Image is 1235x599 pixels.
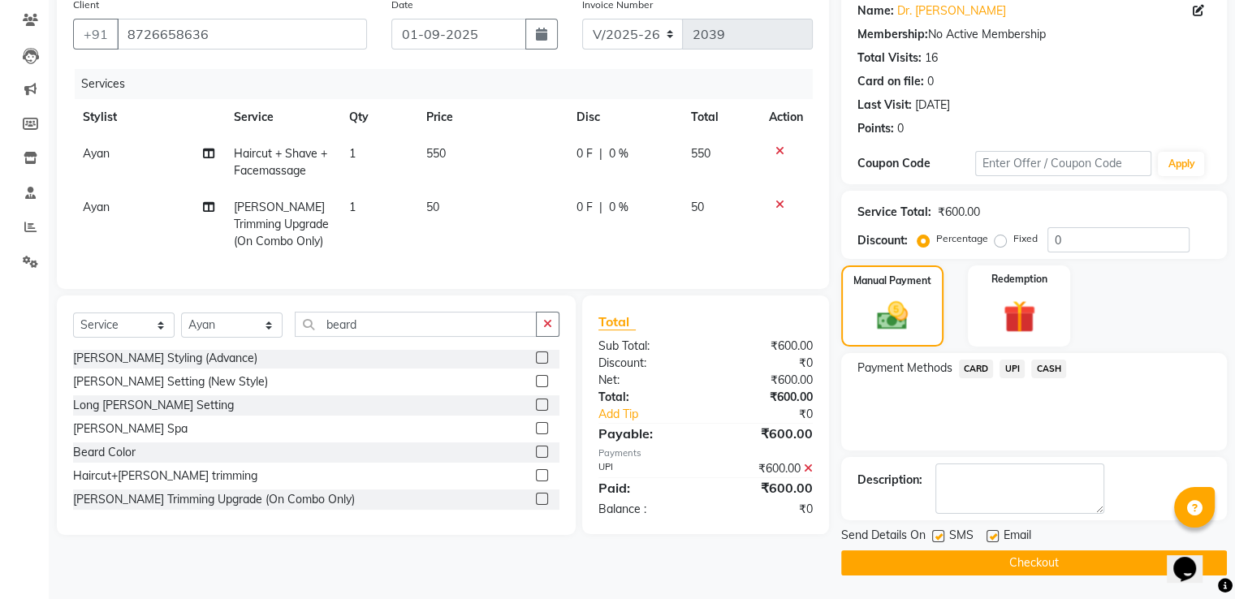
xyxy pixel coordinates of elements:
[586,460,706,477] div: UPI
[706,389,825,406] div: ₹600.00
[925,50,938,67] div: 16
[857,26,928,43] div: Membership:
[83,146,110,161] span: Ayan
[1167,534,1219,583] iframe: chat widget
[73,444,136,461] div: Beard Color
[117,19,367,50] input: Search by Name/Mobile/Email/Code
[975,151,1152,176] input: Enter Offer / Coupon Code
[576,199,593,216] span: 0 F
[897,2,1006,19] a: Dr. [PERSON_NAME]
[1031,360,1066,378] span: CASH
[586,501,706,518] div: Balance :
[857,73,924,90] div: Card on file:
[927,73,934,90] div: 0
[83,200,110,214] span: Ayan
[586,389,706,406] div: Total:
[1004,527,1031,547] span: Email
[567,99,681,136] th: Disc
[73,420,188,437] div: [PERSON_NAME] Spa
[841,527,926,547] span: Send Details On
[349,146,356,161] span: 1
[857,232,908,249] div: Discount:
[991,272,1047,287] label: Redemption
[586,478,706,498] div: Paid:
[759,99,813,136] th: Action
[598,313,636,330] span: Total
[1158,152,1204,176] button: Apply
[936,231,988,246] label: Percentage
[857,204,931,221] div: Service Total:
[609,145,628,162] span: 0 %
[706,424,825,443] div: ₹600.00
[576,145,593,162] span: 0 F
[426,146,446,161] span: 550
[706,372,825,389] div: ₹600.00
[993,296,1046,337] img: _gift.svg
[295,312,537,337] input: Search or Scan
[706,478,825,498] div: ₹600.00
[706,501,825,518] div: ₹0
[867,298,918,334] img: _cash.svg
[857,97,912,114] div: Last Visit:
[725,406,824,423] div: ₹0
[949,527,974,547] span: SMS
[586,355,706,372] div: Discount:
[857,120,894,137] div: Points:
[857,50,922,67] div: Total Visits:
[857,472,922,489] div: Description:
[599,145,602,162] span: |
[857,26,1211,43] div: No Active Membership
[349,200,356,214] span: 1
[857,155,975,172] div: Coupon Code
[959,360,994,378] span: CARD
[586,406,725,423] a: Add Tip
[897,120,904,137] div: 0
[1013,231,1038,246] label: Fixed
[609,199,628,216] span: 0 %
[73,373,268,390] div: [PERSON_NAME] Setting (New Style)
[73,350,257,367] div: [PERSON_NAME] Styling (Advance)
[938,204,980,221] div: ₹600.00
[706,338,825,355] div: ₹600.00
[841,550,1227,575] button: Checkout
[224,99,339,136] th: Service
[426,200,439,214] span: 50
[1000,360,1025,378] span: UPI
[73,99,224,136] th: Stylist
[599,199,602,216] span: |
[857,360,952,377] span: Payment Methods
[853,274,931,288] label: Manual Payment
[234,200,329,248] span: [PERSON_NAME] Trimming Upgrade (On Combo Only)
[691,200,704,214] span: 50
[73,397,234,414] div: Long [PERSON_NAME] Setting
[234,146,327,178] span: Haircut + Shave + Facemassage
[417,99,567,136] th: Price
[73,468,257,485] div: Haircut+[PERSON_NAME] trimming
[857,2,894,19] div: Name:
[681,99,759,136] th: Total
[339,99,417,136] th: Qty
[75,69,825,99] div: Services
[706,460,825,477] div: ₹600.00
[706,355,825,372] div: ₹0
[598,446,813,460] div: Payments
[691,146,710,161] span: 550
[586,424,706,443] div: Payable:
[586,338,706,355] div: Sub Total:
[915,97,950,114] div: [DATE]
[586,372,706,389] div: Net:
[73,491,355,508] div: [PERSON_NAME] Trimming Upgrade (On Combo Only)
[73,19,119,50] button: +91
